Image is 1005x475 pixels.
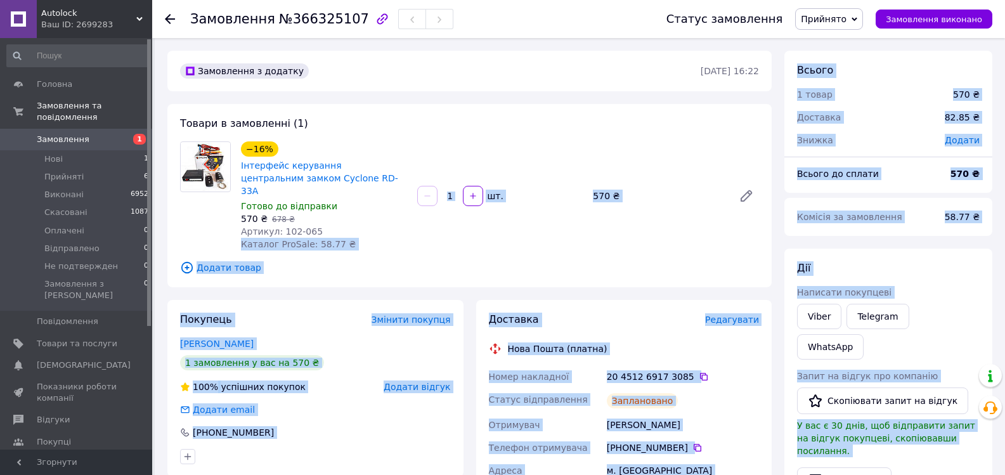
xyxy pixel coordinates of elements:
span: 0 [144,261,148,272]
span: Товари в замовленні (1) [180,117,308,129]
span: Замовлення [37,134,89,145]
a: WhatsApp [797,334,864,360]
div: Нова Пошта (платна) [505,342,611,355]
div: 570 ₴ [588,187,729,205]
div: 570 ₴ [953,88,980,101]
span: Доставка [797,112,841,122]
span: Головна [37,79,72,90]
span: Оплачені [44,225,84,237]
span: Всього до сплати [797,169,879,179]
span: У вас є 30 днів, щоб відправити запит на відгук покупцеві, скопіювавши посилання. [797,420,975,456]
span: Покупець [180,313,232,325]
span: Доставка [489,313,539,325]
span: 6952 [131,189,148,200]
div: 20 4512 6917 3085 [607,370,759,383]
div: [PHONE_NUMBER] [191,426,275,439]
span: Готово до відправки [241,201,337,211]
span: №366325107 [279,11,369,27]
span: 6 [144,171,148,183]
span: Відгуки [37,414,70,426]
div: Ваш ID: 2699283 [41,19,152,30]
span: Скасовані [44,207,88,218]
div: Статус замовлення [666,13,783,25]
div: [PHONE_NUMBER] [607,441,759,454]
span: Відправлено [44,243,100,254]
span: Показники роботи компанії [37,381,117,404]
span: Каталог ProSale: 58.77 ₴ [241,239,356,249]
span: Всього [797,64,833,76]
span: Замовлення виконано [886,15,982,24]
span: 1 [133,134,146,145]
b: 570 ₴ [950,169,980,179]
a: Інтерфейс керування центральним замком Cyclone RD-33A [241,160,398,196]
div: Додати email [179,403,256,416]
span: 570 ₴ [241,214,268,224]
span: Написати покупцеві [797,287,892,297]
div: −16% [241,141,278,157]
div: [PERSON_NAME] [604,413,762,436]
div: шт. [484,190,505,202]
div: 82.85 ₴ [937,103,987,131]
span: Не подтвержден [44,261,118,272]
span: Телефон отримувача [489,443,588,453]
div: Повернутися назад [165,13,175,25]
div: 1 замовлення у вас на 570 ₴ [180,355,324,370]
span: 0 [144,225,148,237]
span: Отримувач [489,420,540,430]
span: Запит на відгук про компанію [797,371,938,381]
span: Статус відправлення [489,394,588,405]
span: 100% [193,382,218,392]
span: 1087 [131,207,148,218]
span: Додати [945,135,980,145]
img: Інтерфейс керування центральним замком Cyclone RD-33A [181,143,230,191]
span: Autolock [41,8,136,19]
input: Пошук [6,44,150,67]
div: Заплановано [607,393,678,408]
div: Замовлення з додатку [180,63,309,79]
span: 58.77 ₴ [945,212,980,222]
span: Замовлення з [PERSON_NAME] [44,278,144,301]
span: 1 [144,153,148,165]
span: Артикул: 102-065 [241,226,323,237]
a: Viber [797,304,841,329]
span: 678 ₴ [272,215,295,224]
span: 0 [144,243,148,254]
span: Виконані [44,189,84,200]
span: Комісія за замовлення [797,212,902,222]
div: Додати email [191,403,256,416]
div: успішних покупок [180,381,306,393]
span: Знижка [797,135,833,145]
span: [DEMOGRAPHIC_DATA] [37,360,131,371]
span: Замовлення [190,11,275,27]
a: Telegram [846,304,909,329]
a: Редагувати [734,183,759,209]
span: Редагувати [705,315,759,325]
span: Повідомлення [37,316,98,327]
span: Нові [44,153,63,165]
button: Замовлення виконано [876,10,992,29]
span: Змінити покупця [372,315,451,325]
span: Прийняті [44,171,84,183]
a: [PERSON_NAME] [180,339,254,349]
span: Дії [797,262,810,274]
span: Додати товар [180,261,759,275]
span: Товари та послуги [37,338,117,349]
time: [DATE] 16:22 [701,66,759,76]
span: Замовлення та повідомлення [37,100,152,123]
span: 0 [144,278,148,301]
span: Прийнято [801,14,846,24]
span: 1 товар [797,89,833,100]
span: Додати відгук [384,382,450,392]
button: Скопіювати запит на відгук [797,387,968,414]
span: Покупці [37,436,71,448]
span: Номер накладної [489,372,569,382]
